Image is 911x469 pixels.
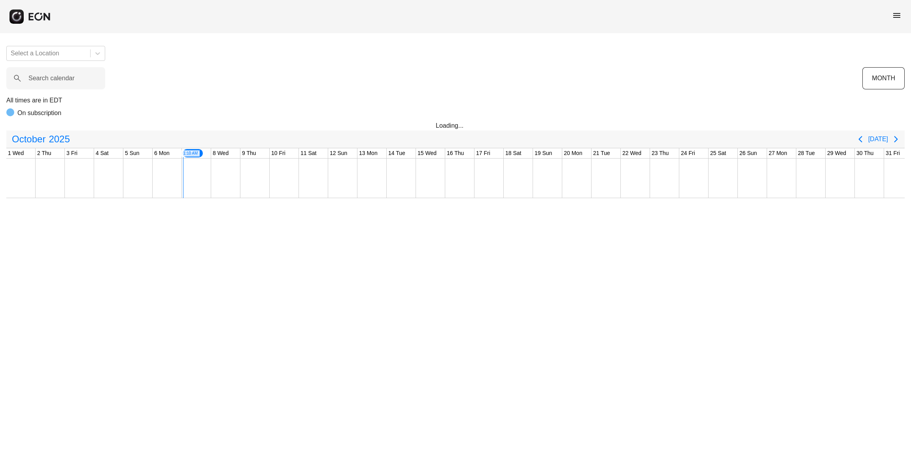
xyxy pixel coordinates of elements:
div: 18 Sat [504,148,523,158]
div: 15 Wed [416,148,438,158]
div: 30 Thu [855,148,875,158]
div: 21 Tue [592,148,612,158]
div: 22 Wed [621,148,643,158]
div: 28 Tue [796,148,816,158]
span: October [10,131,47,147]
span: menu [892,11,902,20]
button: October2025 [7,131,75,147]
div: 24 Fri [679,148,697,158]
div: 8 Wed [211,148,230,158]
span: 2025 [47,131,71,147]
div: 17 Fri [474,148,492,158]
div: 14 Tue [387,148,407,158]
button: MONTH [862,67,905,89]
div: 3 Fri [65,148,79,158]
div: 11 Sat [299,148,318,158]
div: 13 Mon [357,148,379,158]
div: 7 Tue [182,148,204,158]
div: 31 Fri [884,148,902,158]
div: Loading... [436,121,475,130]
div: 6 Mon [153,148,171,158]
div: 19 Sun [533,148,554,158]
div: 12 Sun [328,148,349,158]
div: 25 Sat [709,148,728,158]
p: On subscription [17,108,61,118]
div: 2 Thu [36,148,53,158]
div: 1 Wed [6,148,25,158]
p: All times are in EDT [6,96,905,105]
div: 9 Thu [240,148,258,158]
div: 4 Sat [94,148,110,158]
div: 10 Fri [270,148,287,158]
label: Search calendar [28,74,75,83]
div: 5 Sun [123,148,141,158]
div: 16 Thu [445,148,465,158]
div: 26 Sun [738,148,758,158]
button: Next page [888,131,904,147]
button: Previous page [852,131,868,147]
div: 27 Mon [767,148,789,158]
div: 23 Thu [650,148,670,158]
button: [DATE] [868,132,888,146]
div: 20 Mon [562,148,584,158]
div: 29 Wed [826,148,848,158]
